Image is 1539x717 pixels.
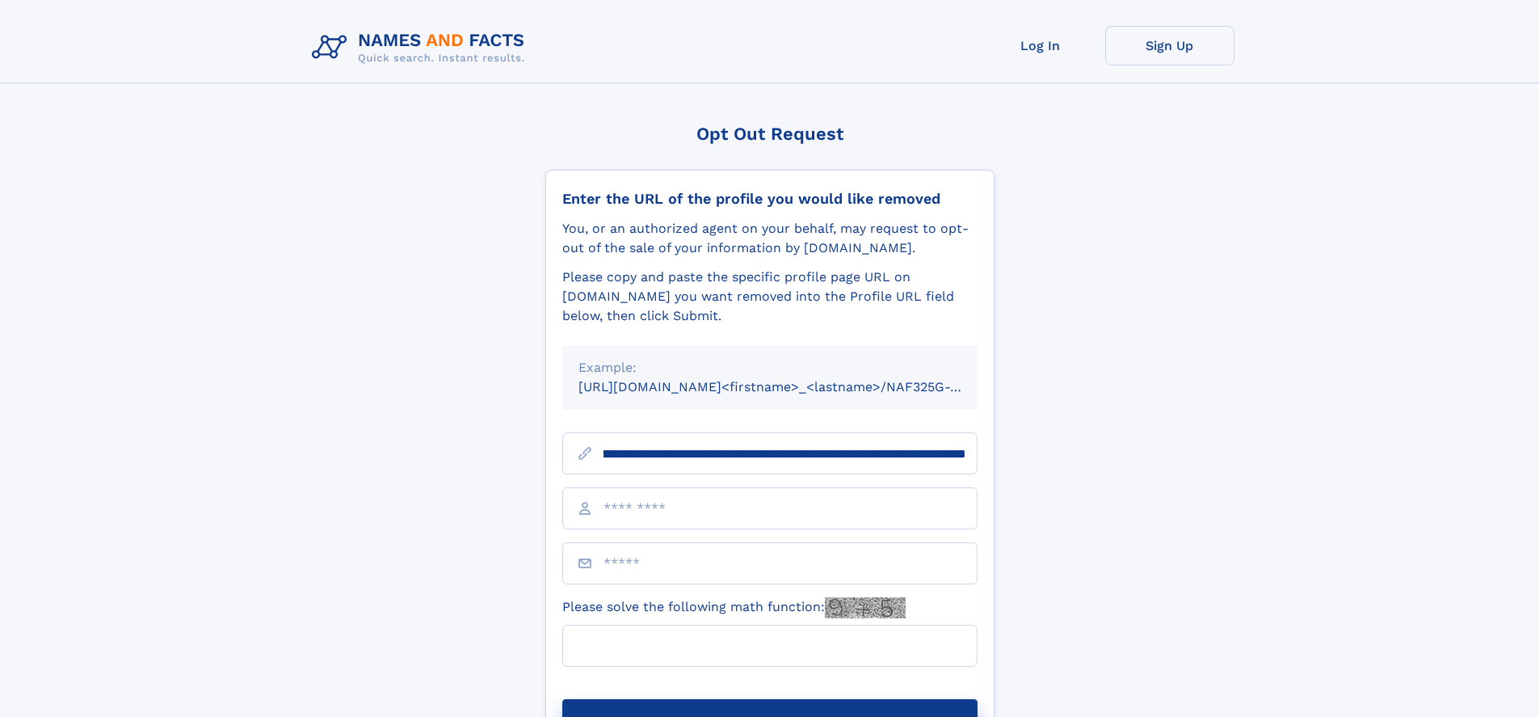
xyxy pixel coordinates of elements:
[545,124,994,144] div: Opt Out Request
[562,219,978,258] div: You, or an authorized agent on your behalf, may request to opt-out of the sale of your informatio...
[562,597,906,618] label: Please solve the following math function:
[1105,26,1234,65] a: Sign Up
[976,26,1105,65] a: Log In
[562,190,978,208] div: Enter the URL of the profile you would like removed
[578,358,961,377] div: Example:
[562,268,978,326] div: Please copy and paste the specific profile page URL on [DOMAIN_NAME] you want removed into the Pr...
[578,379,1008,394] small: [URL][DOMAIN_NAME]<firstname>_<lastname>/NAF325G-xxxxxxxx
[305,26,538,70] img: Logo Names and Facts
